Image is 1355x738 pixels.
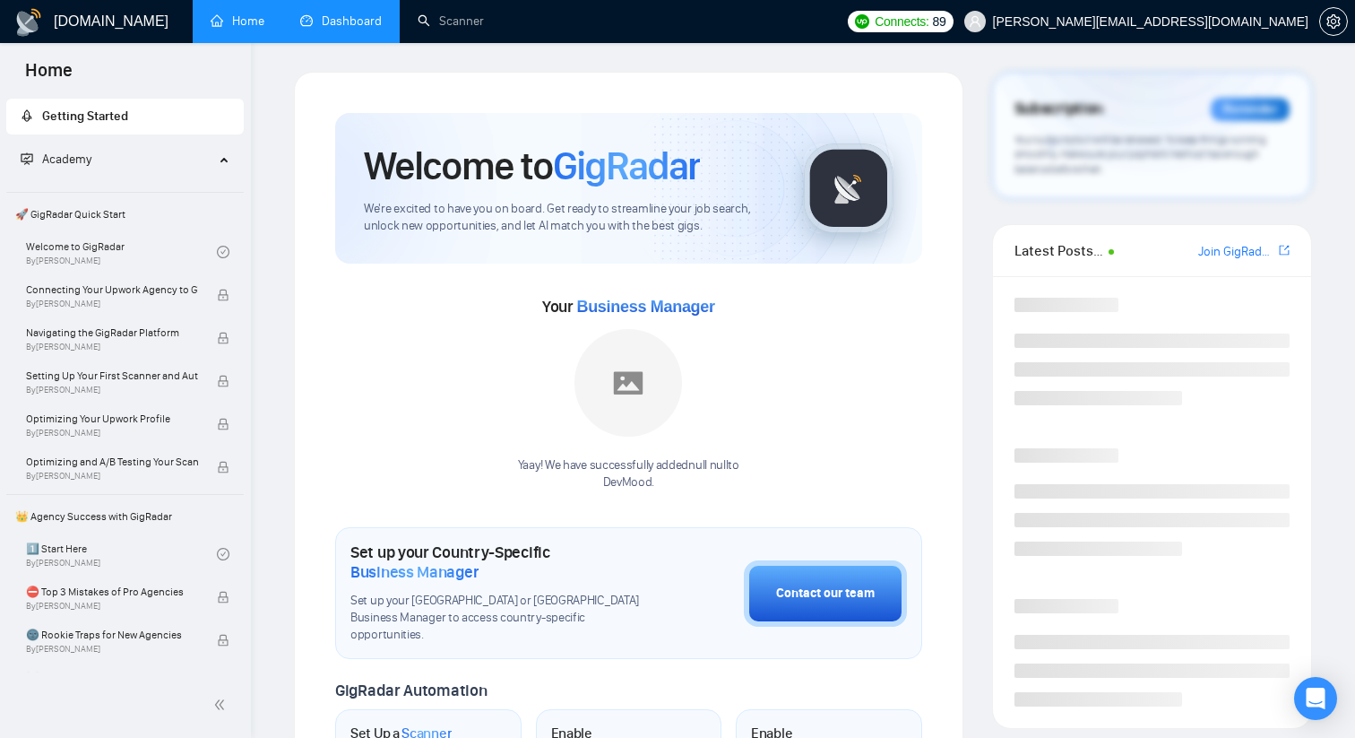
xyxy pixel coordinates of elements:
span: By [PERSON_NAME] [26,601,198,612]
span: ⛔ Top 3 Mistakes of Pro Agencies [26,583,198,601]
li: Getting Started [6,99,244,135]
span: check-circle [217,548,229,560]
span: Optimizing Your Upwork Profile [26,410,198,428]
span: rocket [21,109,33,122]
span: 🚀 GigRadar Quick Start [8,196,242,232]
span: Business Manager [576,298,714,316]
img: placeholder.png [574,329,682,437]
img: logo [14,8,43,37]
span: export [1279,243,1290,257]
span: lock [217,289,229,301]
span: 89 [933,12,946,31]
span: check-circle [217,246,229,258]
span: Latest Posts from the GigRadar Community [1014,239,1103,262]
a: setting [1319,14,1348,29]
p: DevMood . [518,474,739,491]
span: We're excited to have you on board. Get ready to streamline your job search, unlock new opportuni... [364,201,775,235]
span: Setting Up Your First Scanner and Auto-Bidder [26,367,198,385]
img: upwork-logo.png [855,14,869,29]
span: user [969,15,981,28]
span: By [PERSON_NAME] [26,644,198,655]
img: gigradar-logo.png [804,143,893,233]
span: GigRadar [553,142,700,190]
div: Open Intercom Messenger [1294,677,1337,720]
span: By [PERSON_NAME] [26,342,198,352]
span: Business Manager [350,562,479,582]
button: Contact our team [744,560,907,627]
span: lock [217,332,229,344]
span: 👑 Agency Success with GigRadar [8,499,242,534]
a: Join GigRadar Slack Community [1198,242,1275,262]
span: By [PERSON_NAME] [26,299,198,309]
span: Academy [21,152,91,167]
span: Academy [42,152,91,167]
a: Welcome to GigRadarBy[PERSON_NAME] [26,232,217,272]
span: lock [217,591,229,603]
span: Connecting Your Upwork Agency to GigRadar [26,281,198,299]
a: dashboardDashboard [300,13,382,29]
a: searchScanner [418,13,484,29]
button: setting [1319,7,1348,36]
span: Subscription [1014,94,1103,125]
span: GigRadar Automation [335,681,487,700]
span: By [PERSON_NAME] [26,385,198,395]
span: lock [217,418,229,430]
span: setting [1320,14,1347,29]
span: Your subscription will be renewed. To keep things running smoothly, make sure your payment method... [1014,133,1266,176]
span: Connects: [875,12,928,31]
span: fund-projection-screen [21,152,33,165]
span: lock [217,375,229,387]
h1: Welcome to [364,142,700,190]
span: Your [542,297,715,317]
span: lock [217,461,229,473]
span: Navigating the GigRadar Platform [26,324,198,342]
div: Yaay! We have successfully added null null to [518,457,739,491]
div: Contact our team [776,584,875,603]
span: double-left [213,696,231,714]
span: lock [217,634,229,647]
a: homeHome [211,13,264,29]
h1: Set up your Country-Specific [350,543,654,582]
div: Reminder [1211,98,1290,121]
a: 1️⃣ Start HereBy[PERSON_NAME] [26,534,217,574]
span: 🌚 Rookie Traps for New Agencies [26,626,198,644]
span: Home [11,57,87,95]
span: Getting Started [42,109,128,124]
span: ☠️ Fatal Traps for Solo Freelancers [26,669,198,687]
span: By [PERSON_NAME] [26,471,198,482]
span: Optimizing and A/B Testing Your Scanner for Better Results [26,453,198,471]
span: By [PERSON_NAME] [26,428,198,438]
a: export [1279,242,1290,259]
span: Set up your [GEOGRAPHIC_DATA] or [GEOGRAPHIC_DATA] Business Manager to access country-specific op... [350,593,654,644]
